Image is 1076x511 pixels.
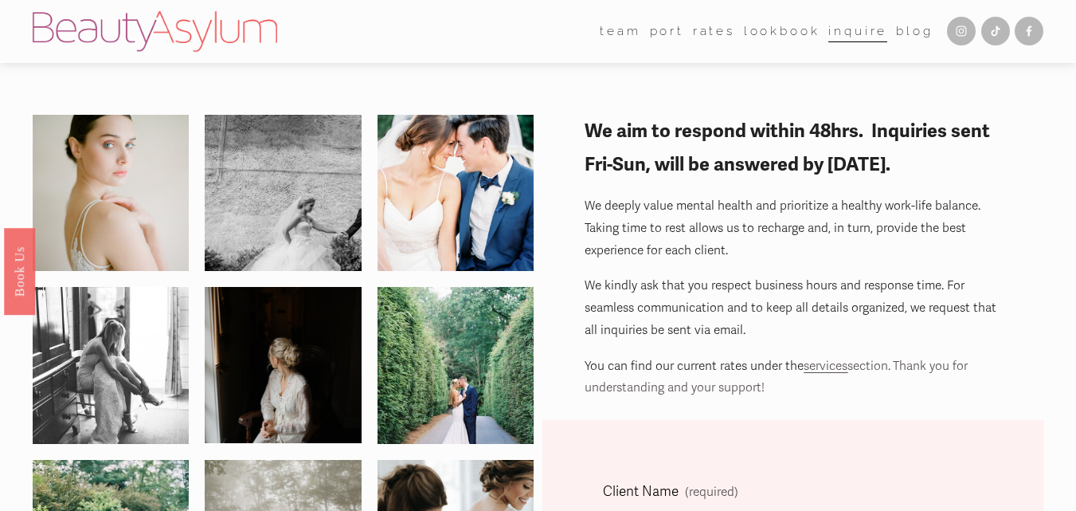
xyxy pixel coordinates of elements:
[896,19,933,44] a: Blog
[600,21,640,43] span: team
[585,356,1001,399] p: You can find our current rates under the
[981,17,1010,45] a: TikTok
[693,19,735,44] a: Rates
[378,89,534,297] img: 559c330b111a1$!x900.jpg
[1015,17,1043,45] a: Facebook
[33,261,189,469] img: 14231398_1259601320717584_5710543027062833933_o.jpg
[4,227,35,314] a: Book Us
[378,261,534,469] img: 14241554_1259623257382057_8150699157505122959_o.jpg
[650,19,684,44] a: port
[166,115,400,271] img: 543JohnSaraWedding4.16.16.jpg
[600,19,640,44] a: folder dropdown
[585,120,994,176] strong: We aim to respond within 48hrs. Inquiries sent Fri-Sun, will be answered by [DATE].
[33,86,189,300] img: 000019690009-2.jpg
[828,19,887,44] a: Inquire
[744,19,820,44] a: Lookbook
[685,486,738,498] span: (required)
[33,11,277,53] img: Beauty Asylum | Bridal Hair &amp; Makeup Charlotte &amp; Atlanta
[585,195,1001,261] p: We deeply value mental health and prioritize a healthy work-life balance. Taking time to rest all...
[166,287,400,443] img: a&b-122.jpg
[585,275,1001,341] p: We kindly ask that you respect business hours and response time. For seamless communication and t...
[804,359,847,373] a: services
[603,480,679,505] span: Client Name
[947,17,976,45] a: Instagram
